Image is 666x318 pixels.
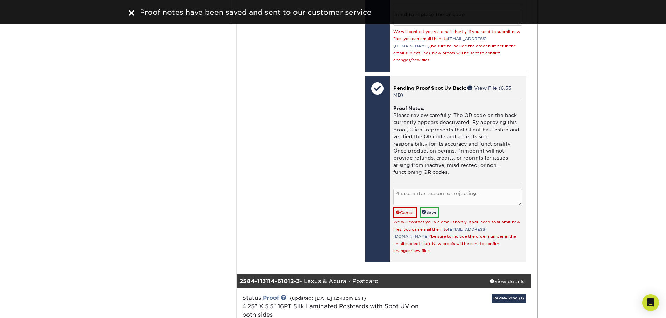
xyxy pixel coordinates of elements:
[420,207,439,218] a: Save
[242,303,419,318] a: 4.25" X 5.5" 16PT Silk Laminated Postcards with Spot UV on both sides
[393,220,520,253] small: We will contact you via email shortly. If you need to submit new files, you can email them to (be...
[393,30,520,63] small: We will contact you via email shortly. If you need to submit new files, you can email them to (be...
[129,10,134,16] img: close
[482,274,532,288] a: view details
[482,278,532,285] div: view details
[393,37,487,48] a: [EMAIL_ADDRESS][DOMAIN_NAME]
[642,294,659,311] div: Open Intercom Messenger
[239,278,300,284] strong: 2584-113114-61012-3
[393,105,424,111] strong: Proof Notes:
[2,297,59,316] iframe: Google Customer Reviews
[290,296,366,301] small: (updated: [DATE] 12:43pm EST)
[237,274,482,288] div: - Lexus & Acura - Postcard
[393,85,466,91] span: Pending Proof Spot Uv Back:
[263,295,279,301] a: Proof
[492,294,526,303] a: Review Proof(s)
[393,207,417,218] a: Cancel
[393,99,522,183] div: Please review carefully. The QR code on the back currently appears deactivated. By approving this...
[140,8,372,16] span: Proof notes have been saved and sent to our customer service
